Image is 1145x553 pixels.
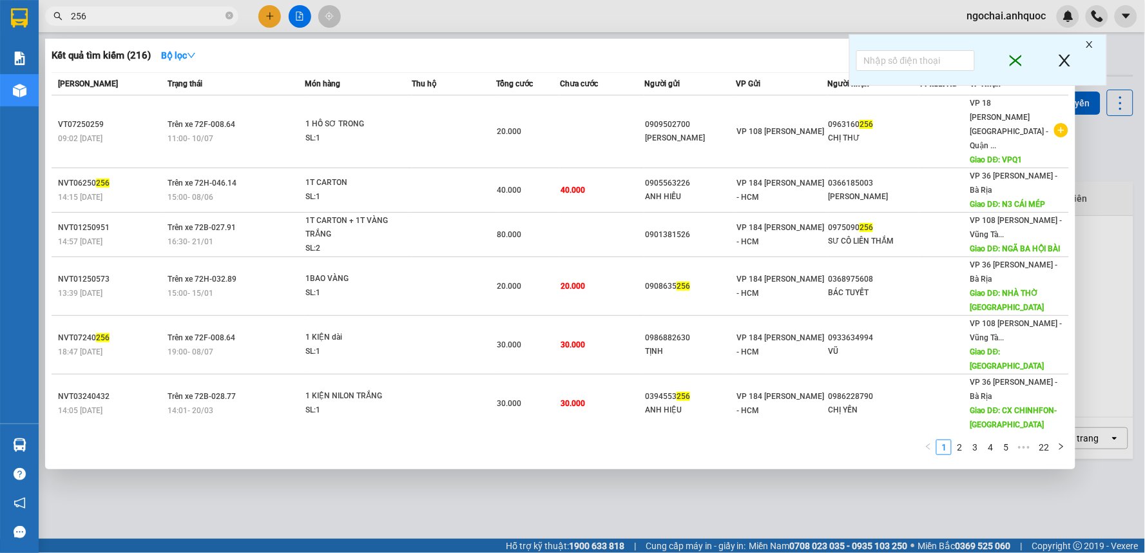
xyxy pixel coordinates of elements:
img: warehouse-icon [13,438,26,452]
span: 30.000 [497,340,522,349]
span: VP 184 [PERSON_NAME] - HCM [736,392,824,415]
div: VP 184 [PERSON_NAME] - HCM [123,11,227,57]
div: A SƠN [123,57,227,73]
div: SL: 1 [305,190,402,204]
div: NVT03240432 [58,390,164,403]
span: VP 184 [PERSON_NAME] - HCM [736,179,824,202]
span: question-circle [14,468,26,480]
span: plus-circle [1054,123,1068,137]
div: SL: 1 [305,403,402,418]
span: message [14,526,26,538]
span: 14:57 [DATE] [58,237,102,246]
div: 1 KIỆN dài [305,331,402,345]
div: 0366185003 [828,177,918,190]
button: left [921,440,936,455]
span: Người gửi [644,79,680,88]
span: ••• [1014,440,1034,455]
div: 0986228790 [828,390,918,403]
span: VP 108 [PERSON_NAME] - Vũng Tà... [970,319,1063,342]
div: ANH HIỆU [645,403,735,417]
span: 256 [677,392,690,401]
span: Trên xe 72B-028.77 [168,392,236,401]
span: 256 [860,223,873,232]
div: 0939788086 [123,73,227,91]
span: 11:00 - 10/07 [168,134,213,143]
img: solution-icon [13,52,26,65]
li: Previous Page [921,440,936,455]
a: 3 [968,440,982,454]
span: Trên xe 72H-046.14 [168,179,236,188]
div: BÁC TUYẾT [828,286,918,300]
span: 80.000 [497,230,522,239]
span: 19:00 - 08/07 [168,347,213,356]
div: [PERSON_NAME] [828,190,918,204]
img: warehouse-icon [13,84,26,97]
div: TỊNH [645,345,735,358]
div: 0986882630 [645,331,735,345]
span: left [925,443,932,451]
li: 4 [983,440,998,455]
span: 256 [96,333,110,342]
span: 30.000 [561,399,585,408]
div: 0933634994 [828,331,918,345]
div: NVT06250 [58,177,164,190]
li: Next 5 Pages [1014,440,1034,455]
div: 0949131144 [11,57,114,75]
span: close [1083,40,1096,53]
div: [PERSON_NAME] [645,131,735,145]
span: VP 184 [PERSON_NAME] - HCM [736,333,824,356]
div: SƯ CÔ LIÊN THẮM [828,235,918,248]
span: VP 18 [PERSON_NAME][GEOGRAPHIC_DATA] - Quận ... [970,99,1049,150]
li: 22 [1034,440,1054,455]
a: 22 [1035,440,1053,454]
span: Giao DĐ: NGÃ BA HỘI BÀI [970,244,1061,253]
strong: Bộ lọc [161,50,196,61]
input: Nhập số điện thoại [856,50,975,71]
li: 1 [936,440,952,455]
span: 16:30 - 21/01 [168,237,213,246]
a: 4 [983,440,997,454]
span: down [187,51,196,60]
div: SL: 1 [305,345,402,359]
span: Trên xe 72H-032.89 [168,275,236,284]
span: notification [14,497,26,509]
span: Giao DĐ: NHÀ THỜ [GEOGRAPHIC_DATA] [970,289,1044,312]
div: 1T CARTON [305,176,402,190]
span: Trên xe 72F-008.64 [168,120,235,129]
span: 15:00 - 15/01 [168,289,213,298]
div: 0368975608 [828,273,918,286]
span: 20.000 [497,127,522,136]
span: right [1057,443,1065,451]
div: 1 HỒ SƠ TRONG [305,117,402,131]
span: VP 184 NVT [123,91,204,136]
span: Giao DĐ: CX CHINHFON-[GEOGRAPHIC_DATA] [970,406,1057,429]
span: Trạng thái [168,79,202,88]
div: 0908635 [645,280,735,293]
span: 40.000 [561,186,585,195]
div: VP 108 [PERSON_NAME] [11,11,114,42]
span: VP 36 [PERSON_NAME] - Bà Rịa [970,378,1058,401]
h3: Kết quả tìm kiếm ( 216 ) [52,49,151,63]
div: 1T CARTON + 1T VÀNG TRẮNG [305,214,402,242]
span: Trên xe 72F-008.64 [168,333,235,342]
span: VP 184 [PERSON_NAME] - HCM [736,223,824,246]
span: 30.000 [497,399,522,408]
span: [PERSON_NAME] [58,79,118,88]
img: logo-vxr [11,8,28,28]
span: 20.000 [497,282,522,291]
div: ANH HIẾU [645,190,735,204]
div: 1 KIỆN NILON TRẮNG [305,389,402,403]
span: Trên xe 72B-027.91 [168,223,236,232]
span: Giao DĐ: [GEOGRAPHIC_DATA] [970,347,1044,371]
div: VŨ [828,345,918,358]
button: right [1054,440,1069,455]
a: 2 [952,440,967,454]
div: SL: 2 [305,242,402,256]
span: Giao DĐ: VPQ1 [970,155,1023,164]
div: 0963160 [828,118,918,131]
span: VP Gửi [736,79,760,88]
div: 0905563226 [645,177,735,190]
span: close-circle [226,12,233,19]
div: VT07250259 [58,118,164,131]
span: close [1057,48,1073,73]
